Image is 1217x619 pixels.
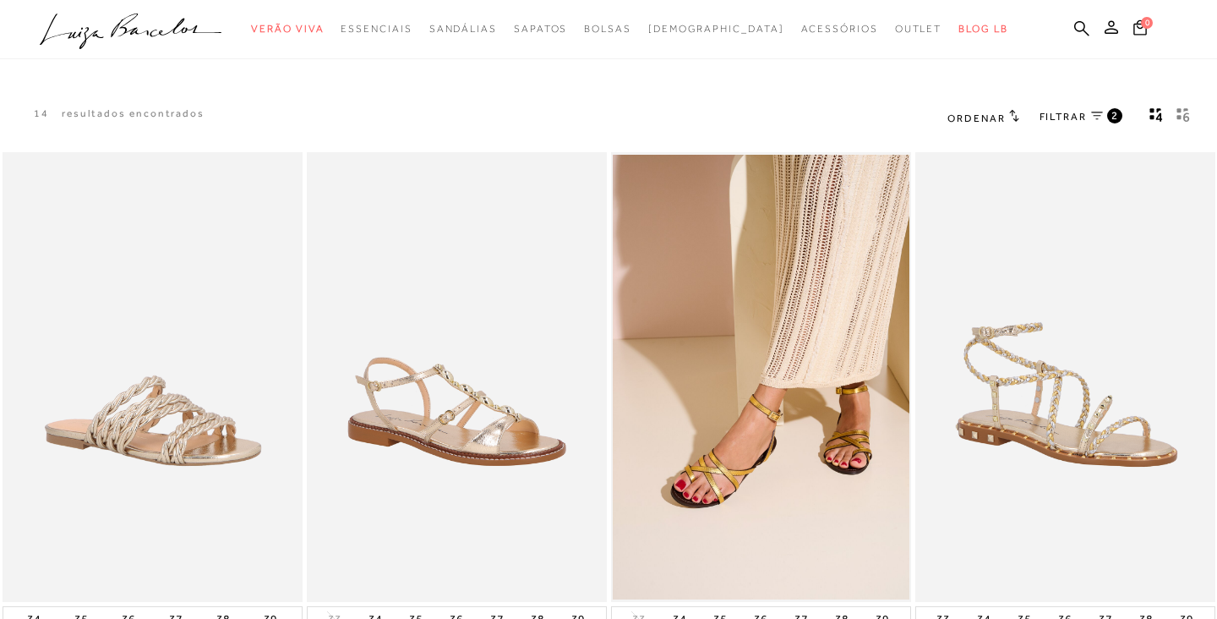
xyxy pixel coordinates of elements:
[341,14,412,45] a: categoryNavScreenReaderText
[648,23,784,35] span: [DEMOGRAPHIC_DATA]
[1141,17,1153,29] span: 0
[958,23,1007,35] span: BLOG LB
[514,23,567,35] span: Sapatos
[801,14,878,45] a: categoryNavScreenReaderText
[613,155,909,600] img: SANDÁLIA RASTEIRA EM COURO METALIZADO DOURADO COM TIRAS CRUZADAS
[958,14,1007,45] a: BLOG LB
[895,14,942,45] a: categoryNavScreenReaderText
[584,23,631,35] span: Bolsas
[648,14,784,45] a: noSubCategoriesText
[429,23,497,35] span: Sandálias
[308,155,605,600] img: SANDÁLIA RASTEIRA METALIZADA OURO COM ENFEITES OVAIS METÁLICOS
[429,14,497,45] a: categoryNavScreenReaderText
[251,23,324,35] span: Verão Viva
[251,14,324,45] a: categoryNavScreenReaderText
[341,23,412,35] span: Essenciais
[1111,108,1119,123] span: 2
[62,107,205,121] p: resultados encontrados
[514,14,567,45] a: categoryNavScreenReaderText
[4,155,301,600] img: RASTEIRA MULTITIRAS EM METALIZADO DOURADO
[801,23,878,35] span: Acessórios
[1144,107,1168,129] button: Mostrar 4 produtos por linha
[1128,19,1152,41] button: 0
[34,107,49,121] p: 14
[1171,107,1195,129] button: gridText6Desc
[895,23,942,35] span: Outlet
[947,112,1005,124] span: Ordenar
[1040,110,1087,124] span: FILTRAR
[917,155,1214,600] img: SANDÁLIA RASTEIRA METALIZADO OURO COM TRANÇAS E TACHAS
[584,14,631,45] a: categoryNavScreenReaderText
